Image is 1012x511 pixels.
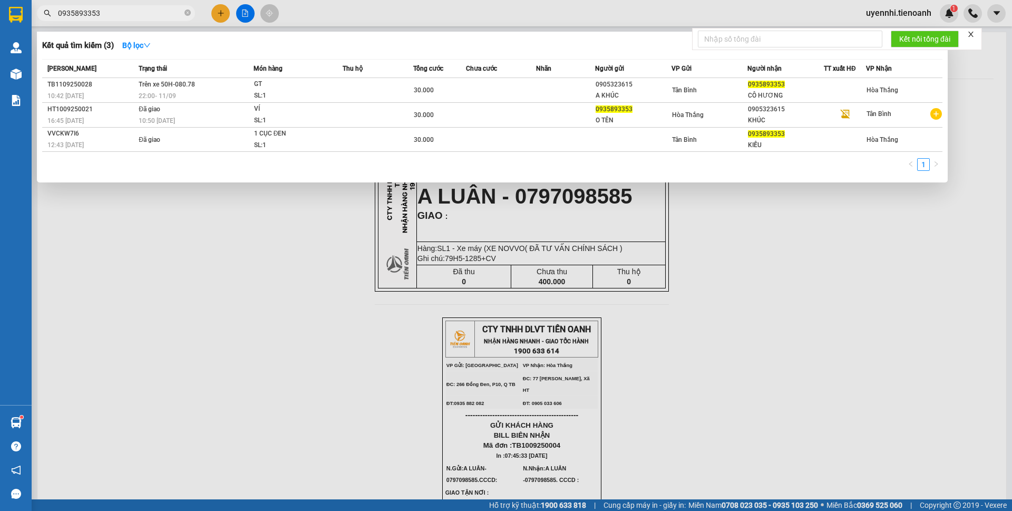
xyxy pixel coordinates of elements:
span: Chưa cước [466,65,497,72]
span: 30.000 [414,86,434,94]
a: 1 [918,159,929,170]
span: plus-circle [930,108,942,120]
span: 30.000 [414,136,434,143]
span: Người nhận [747,65,782,72]
span: 16:45 [DATE] [47,117,84,124]
li: 1 [917,158,930,171]
img: logo-vxr [9,7,23,23]
strong: Bộ lọc [122,41,151,50]
span: question-circle [11,441,21,451]
span: down [143,42,151,49]
span: 22:00 - 11/09 [139,92,176,100]
button: Kết nối tổng đài [891,31,959,47]
input: Nhập số tổng đài [698,31,882,47]
span: Đã giao [139,105,160,113]
span: close-circle [184,9,191,16]
div: VVCKW7I6 [47,128,135,139]
span: 30.000 [414,111,434,119]
span: Tân Bình [672,86,697,94]
div: 0905323615 [596,79,671,90]
span: notification [11,465,21,475]
span: 0935893353 [748,130,785,138]
div: KIỀU [748,140,823,151]
span: close [967,31,975,38]
span: 10:42 [DATE] [47,92,84,100]
li: Next Page [930,158,942,171]
span: 12:43 [DATE] [47,141,84,149]
div: SL: 1 [254,90,333,102]
sup: 1 [20,416,23,419]
input: Tìm tên, số ĐT hoặc mã đơn [58,7,182,19]
span: close-circle [184,8,191,18]
span: VP Gửi [672,65,692,72]
div: GT [254,79,333,90]
span: message [11,489,21,499]
span: Hòa Thắng [672,111,704,119]
span: Tổng cước [413,65,443,72]
span: search [44,9,51,17]
img: warehouse-icon [11,69,22,80]
span: Tân Bình [672,136,697,143]
span: Nhãn [536,65,551,72]
span: Trên xe 50H-080.78 [139,81,195,88]
span: Hòa Thắng [867,86,898,94]
div: O TÊN [596,115,671,126]
span: VP Nhận [866,65,892,72]
img: warehouse-icon [11,417,22,428]
span: Hòa Thắng [867,136,898,143]
div: KHÚC [748,115,823,126]
span: Đã giao [139,136,160,143]
button: left [904,158,917,171]
div: 1 CỤC ĐEN [254,128,333,140]
span: left [908,161,914,167]
img: warehouse-icon [11,42,22,53]
span: Thu hộ [343,65,363,72]
button: Bộ lọcdown [114,37,159,54]
div: VÍ [254,103,333,115]
div: CÔ HƯƠNG [748,90,823,101]
span: Trạng thái [139,65,167,72]
span: [PERSON_NAME] [47,65,96,72]
div: SL: 1 [254,115,333,127]
li: Previous Page [904,158,917,171]
span: Kết nối tổng đài [899,33,950,45]
span: TT xuất HĐ [824,65,856,72]
span: 0935893353 [748,81,785,88]
span: 10:50 [DATE] [139,117,175,124]
span: Tân Bình [867,110,891,118]
div: SL: 1 [254,140,333,151]
span: 0935893353 [596,105,632,113]
span: right [933,161,939,167]
div: TB1109250028 [47,79,135,90]
button: right [930,158,942,171]
span: Món hàng [254,65,283,72]
div: A KHÚC [596,90,671,101]
div: HT1009250021 [47,104,135,115]
span: Người gửi [595,65,624,72]
h3: Kết quả tìm kiếm ( 3 ) [42,40,114,51]
div: 0905323615 [748,104,823,115]
img: solution-icon [11,95,22,106]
